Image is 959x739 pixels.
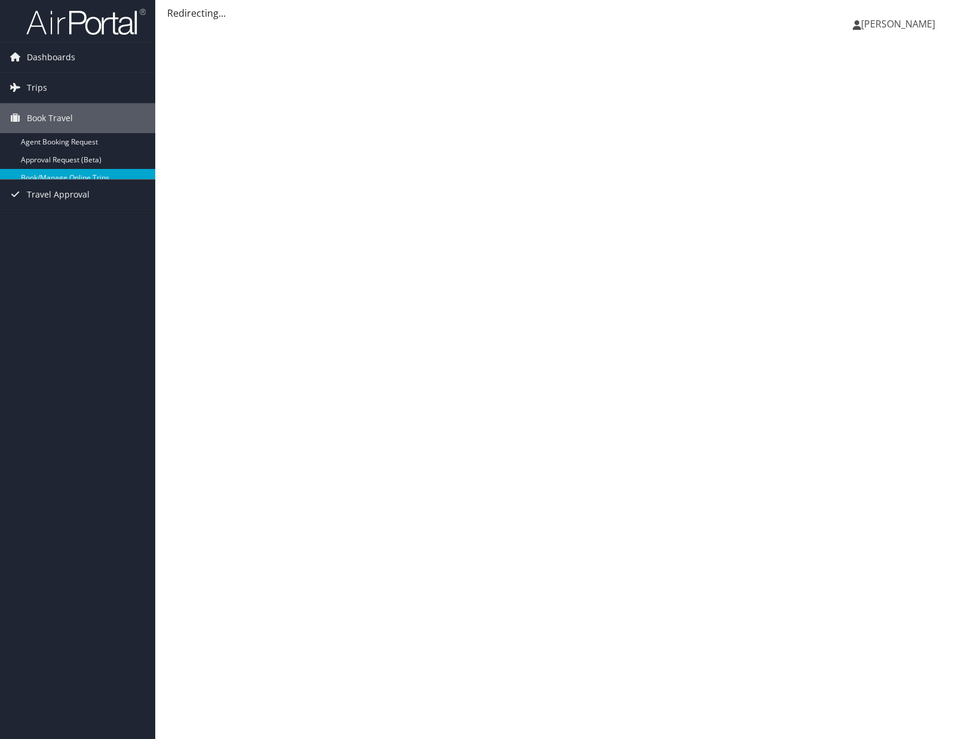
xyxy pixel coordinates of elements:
[27,103,73,133] span: Book Travel
[853,6,947,42] a: [PERSON_NAME]
[861,17,935,30] span: [PERSON_NAME]
[27,42,75,72] span: Dashboards
[27,73,47,103] span: Trips
[27,180,90,210] span: Travel Approval
[167,6,947,20] div: Redirecting...
[26,8,146,36] img: airportal-logo.png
